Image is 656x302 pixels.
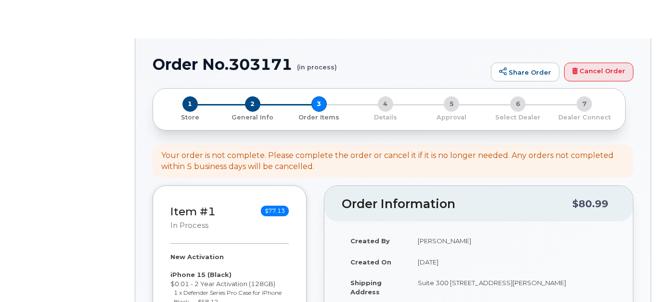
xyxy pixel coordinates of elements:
span: 2 [245,96,260,112]
div: Your order is not complete. Please complete the order or cancel it if it is no longer needed. Any... [161,150,625,172]
a: 1 Store [161,112,219,122]
td: [PERSON_NAME] [409,230,616,251]
a: Item #1 [170,205,216,218]
strong: Created By [350,237,390,245]
td: Suite 300 [STREET_ADDRESS][PERSON_NAME] [409,272,616,302]
small: in process [170,221,208,230]
span: 1 [182,96,198,112]
div: $80.99 [572,195,608,213]
p: General Info [223,113,282,122]
strong: Created On [350,258,391,266]
a: 2 General Info [219,112,286,122]
small: (in process) [297,56,337,71]
strong: Shipping Address [350,279,382,296]
strong: New Activation [170,253,224,261]
h1: Order No.303171 [153,56,486,73]
h2: Order Information [342,197,572,211]
p: Store [165,113,216,122]
a: Cancel Order [564,63,633,82]
a: Share Order [491,63,559,82]
strong: iPhone 15 (Black) [170,271,232,278]
span: $77.13 [261,206,289,216]
td: [DATE] [409,251,616,273]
